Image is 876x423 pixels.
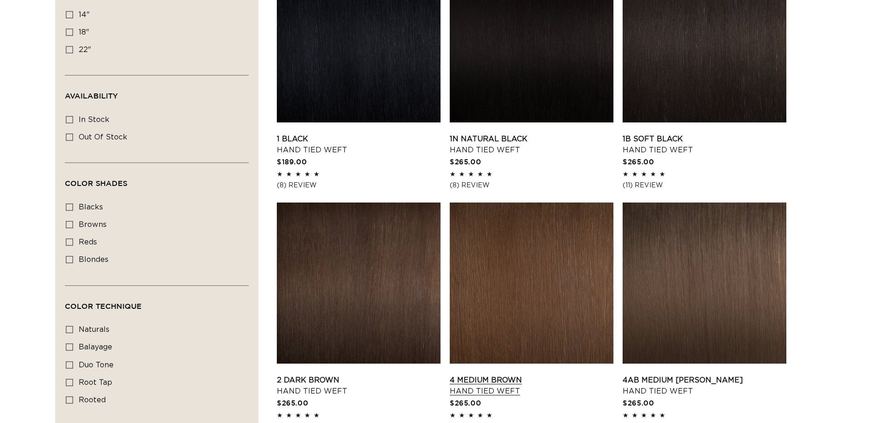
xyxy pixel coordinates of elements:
[65,302,142,310] span: Color Technique
[79,379,112,386] span: root tap
[79,116,109,123] span: In stock
[79,29,89,36] span: 18"
[65,92,118,100] span: Availability
[79,238,97,246] span: reds
[79,11,90,18] span: 14"
[79,326,109,333] span: naturals
[79,396,106,404] span: rooted
[79,361,114,369] span: duo tone
[79,46,91,53] span: 22"
[65,286,249,319] summary: Color Technique (0 selected)
[65,163,249,196] summary: Color Shades (0 selected)
[277,375,441,397] a: 2 Dark Brown Hand Tied Weft
[623,133,786,156] a: 1B Soft Black Hand Tied Weft
[79,203,103,211] span: blacks
[79,133,127,141] span: Out of stock
[65,179,127,187] span: Color Shades
[450,133,613,156] a: 1N Natural Black Hand Tied Weft
[79,221,107,228] span: browns
[79,256,109,263] span: blondes
[277,133,441,156] a: 1 Black Hand Tied Weft
[623,375,786,397] a: 4AB Medium [PERSON_NAME] Hand Tied Weft
[65,75,249,109] summary: Availability (0 selected)
[79,343,112,351] span: balayage
[450,375,613,397] a: 4 Medium Brown Hand Tied Weft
